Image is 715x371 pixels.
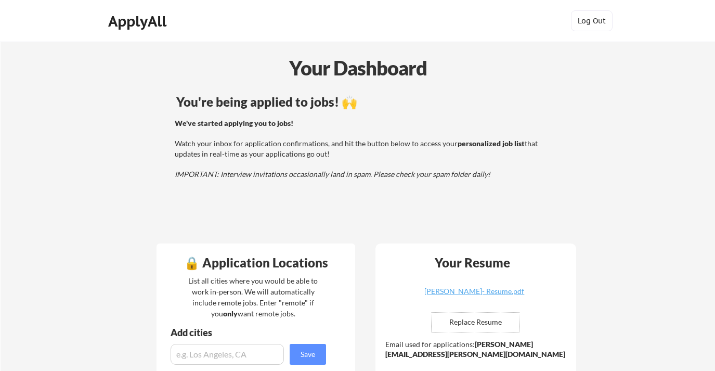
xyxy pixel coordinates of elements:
[176,96,551,108] div: You're being applied to jobs! 🙌
[223,309,238,318] strong: only
[175,170,490,178] em: IMPORTANT: Interview invitations occasionally land in spam. Please check your spam folder daily!
[412,288,536,295] div: [PERSON_NAME]- Resume.pdf
[458,139,525,148] strong: personalized job list
[290,344,326,365] button: Save
[421,257,524,269] div: Your Resume
[175,119,293,127] strong: We've started applying you to jobs!
[571,10,613,31] button: Log Out
[1,53,715,83] div: Your Dashboard
[181,275,324,319] div: List all cities where you would be able to work in-person. We will automatically include remote j...
[171,344,284,365] input: e.g. Los Angeles, CA
[171,328,329,337] div: Add cities
[412,288,536,304] a: [PERSON_NAME]- Resume.pdf
[159,257,353,269] div: 🔒 Application Locations
[175,118,550,180] div: Watch your inbox for application confirmations, and hit the button below to access your that upda...
[108,12,170,30] div: ApplyAll
[385,340,565,359] strong: [PERSON_NAME][EMAIL_ADDRESS][PERSON_NAME][DOMAIN_NAME]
